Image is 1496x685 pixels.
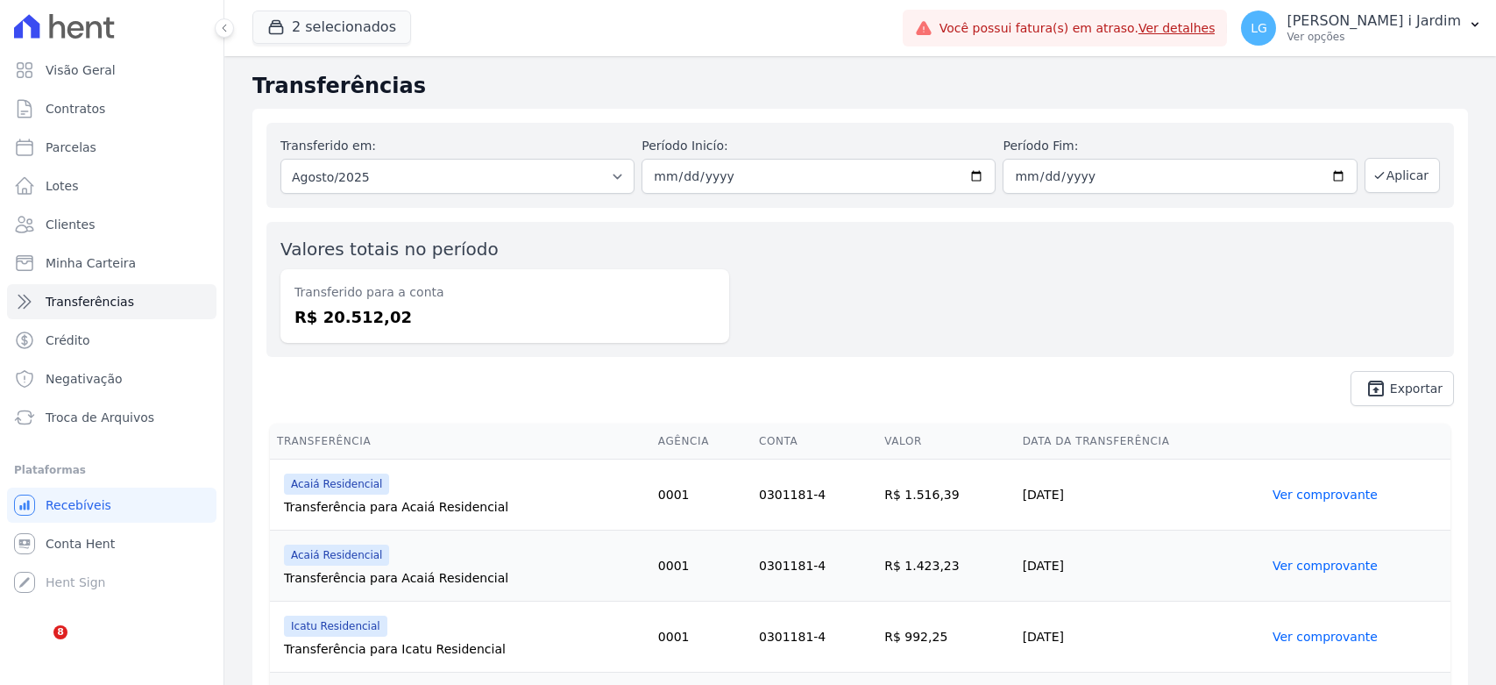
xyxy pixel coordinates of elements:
[1016,531,1266,602] td: [DATE]
[7,400,216,435] a: Troca de Arquivos
[53,625,67,639] span: 8
[294,305,715,329] dd: R$ 20.512,02
[7,361,216,396] a: Negativação
[1016,602,1266,673] td: [DATE]
[46,535,115,553] span: Conta Hent
[284,569,644,587] div: Transferência para Acaiá Residencial
[877,424,1015,460] th: Valor
[7,91,216,126] a: Contratos
[14,460,209,481] div: Plataformas
[280,239,499,260] label: Valores totais no período
[1251,22,1267,34] span: LG
[7,207,216,242] a: Clientes
[294,283,715,302] dt: Transferido para a conta
[1273,630,1378,644] a: Ver comprovante
[46,254,136,272] span: Minha Carteira
[7,130,216,165] a: Parcelas
[280,139,376,153] label: Transferido em:
[1138,21,1216,35] a: Ver detalhes
[7,53,216,88] a: Visão Geral
[46,332,90,349] span: Crédito
[1351,371,1454,406] a: unarchive Exportar
[284,474,389,495] span: Acaiá Residencial
[7,284,216,319] a: Transferências
[46,409,154,426] span: Troca de Arquivos
[642,137,996,155] label: Período Inicío:
[252,11,411,44] button: 2 selecionados
[1287,12,1461,30] p: [PERSON_NAME] i Jardim
[877,460,1015,531] td: R$ 1.516,39
[651,424,752,460] th: Agência
[877,602,1015,673] td: R$ 992,25
[939,19,1216,38] span: Você possui fatura(s) em atraso.
[284,498,644,516] div: Transferência para Acaiá Residencial
[46,496,111,514] span: Recebíveis
[1016,424,1266,460] th: Data da Transferência
[252,70,1468,102] h2: Transferências
[752,460,877,531] td: 0301181-4
[46,370,123,388] span: Negativação
[7,246,216,281] a: Minha Carteira
[1365,378,1386,399] i: unarchive
[46,139,96,156] span: Parcelas
[1016,460,1266,531] td: [DATE]
[752,531,877,602] td: 0301181-4
[284,616,387,637] span: Icatu Residencial
[651,602,752,673] td: 0001
[752,602,877,673] td: 0301181-4
[46,100,105,118] span: Contratos
[877,531,1015,602] td: R$ 1.423,23
[7,526,216,561] a: Conta Hent
[7,323,216,358] a: Crédito
[1003,137,1357,155] label: Período Fim:
[46,293,134,310] span: Transferências
[46,61,116,79] span: Visão Geral
[284,545,389,566] span: Acaiá Residencial
[1287,30,1461,44] p: Ver opções
[1273,559,1378,573] a: Ver comprovante
[18,625,60,667] iframe: Intercom live chat
[46,177,79,195] span: Lotes
[1390,383,1443,394] span: Exportar
[46,216,95,233] span: Clientes
[752,424,877,460] th: Conta
[7,488,216,523] a: Recebíveis
[7,168,216,203] a: Lotes
[1273,488,1378,502] a: Ver comprovante
[284,640,644,658] div: Transferência para Icatu Residencial
[1365,158,1440,193] button: Aplicar
[651,460,752,531] td: 0001
[1227,4,1496,53] button: LG [PERSON_NAME] i Jardim Ver opções
[270,424,651,460] th: Transferência
[651,531,752,602] td: 0001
